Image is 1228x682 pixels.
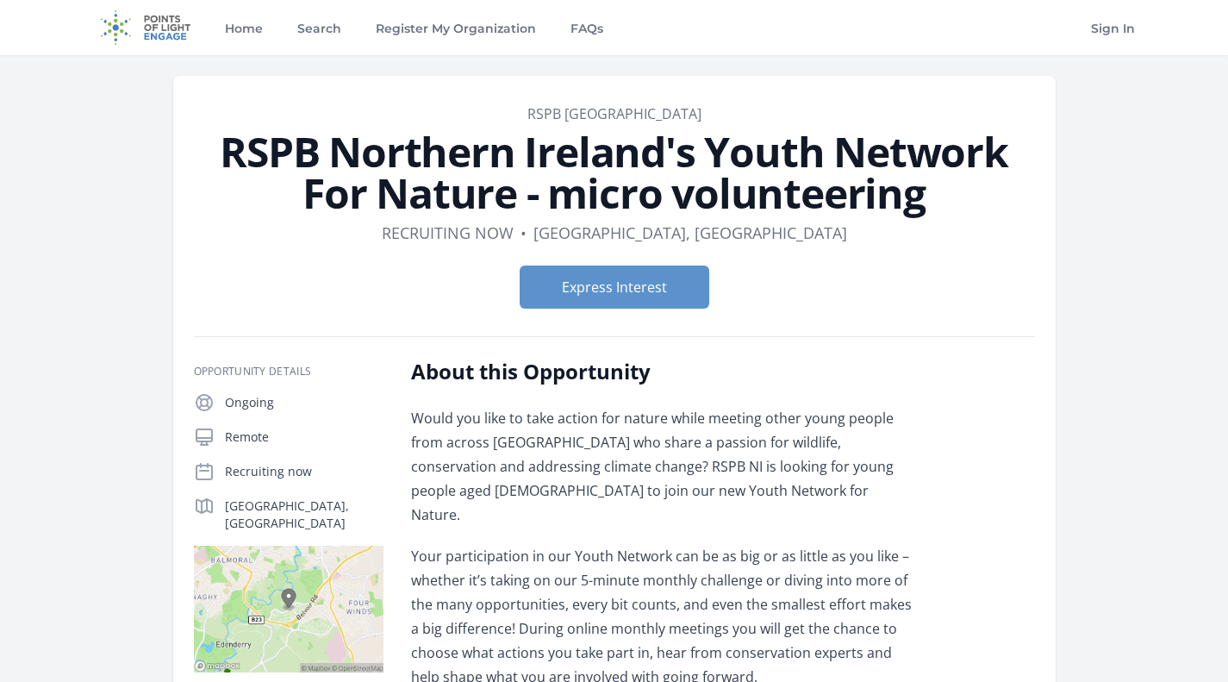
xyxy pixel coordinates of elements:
p: Remote [225,429,383,446]
dd: [GEOGRAPHIC_DATA], [GEOGRAPHIC_DATA] [533,221,847,245]
h3: Opportunity Details [194,365,383,379]
h2: About this Opportunity [411,358,915,385]
p: Recruiting now [225,463,383,480]
p: Would you like to take action for nature while meeting other young people from across [GEOGRAPHIC... [411,406,915,527]
div: • [520,221,527,245]
button: Express Interest [520,266,709,309]
dd: Recruiting now [382,221,514,245]
img: Map [194,546,383,673]
p: [GEOGRAPHIC_DATA], [GEOGRAPHIC_DATA] [225,497,383,532]
p: Ongoing [225,394,383,411]
a: RSPB [GEOGRAPHIC_DATA] [527,104,701,123]
h1: RSPB Northern Ireland's Youth Network For Nature - micro volunteering [194,131,1035,214]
